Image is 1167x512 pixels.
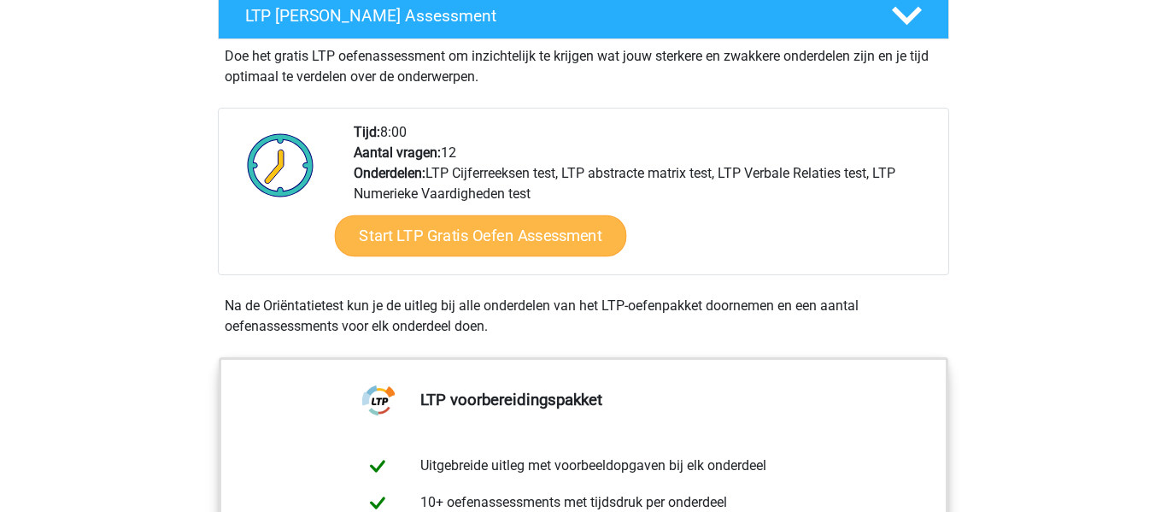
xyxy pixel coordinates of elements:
img: Klok [238,122,324,208]
b: Aantal vragen: [354,144,441,161]
h4: LTP [PERSON_NAME] Assessment [245,6,864,26]
b: Tijd: [354,124,380,140]
div: 8:00 12 LTP Cijferreeksen test, LTP abstracte matrix test, LTP Verbale Relaties test, LTP Numerie... [341,122,947,274]
b: Onderdelen: [354,165,425,181]
div: Doe het gratis LTP oefenassessment om inzichtelijk te krijgen wat jouw sterkere en zwakkere onder... [218,39,949,87]
a: Start LTP Gratis Oefen Assessment [335,215,627,256]
div: Na de Oriëntatietest kun je de uitleg bij alle onderdelen van het LTP-oefenpakket doornemen en ee... [218,296,949,337]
